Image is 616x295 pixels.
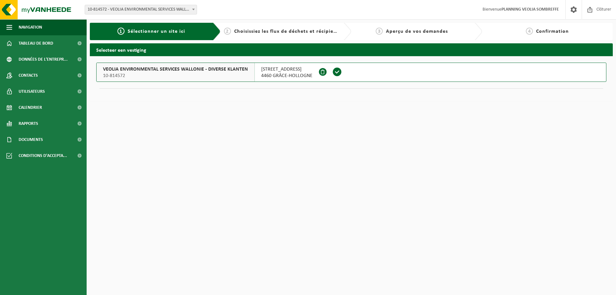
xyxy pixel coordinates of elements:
[234,29,341,34] span: Choisissiez les flux de déchets et récipients
[85,5,197,14] span: 10-814572 - VEOLIA ENVIRONMENTAL SERVICES WALLONIE - DIVERSE KLANTEN - GRÂCE-HOLLOGNE
[261,66,312,73] span: [STREET_ADDRESS]
[224,28,231,35] span: 2
[128,29,185,34] span: Sélectionner un site ici
[261,73,312,79] span: 4460 GRÂCE-HOLLOGNE
[19,148,67,164] span: Conditions d'accepta...
[536,29,569,34] span: Confirmation
[526,28,533,35] span: 4
[19,19,42,35] span: Navigation
[19,51,68,67] span: Données de l'entrepr...
[376,28,383,35] span: 3
[19,35,53,51] span: Tableau de bord
[19,83,45,100] span: Utilisateurs
[117,28,124,35] span: 1
[501,7,559,12] strong: PLANNING VEOLIA SOMBREFFE
[103,66,248,73] span: VEOLIA ENVIRONMENTAL SERVICES WALLONIE - DIVERSE KLANTEN
[19,67,38,83] span: Contacts
[19,116,38,132] span: Rapports
[90,43,613,56] h2: Selecteer een vestiging
[19,100,42,116] span: Calendrier
[103,73,248,79] span: 10-814572
[386,29,448,34] span: Aperçu de vos demandes
[96,63,606,82] button: VEOLIA ENVIRONMENTAL SERVICES WALLONIE - DIVERSE KLANTEN 10-814572 [STREET_ADDRESS]4460 GRÂCE-HOL...
[19,132,43,148] span: Documents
